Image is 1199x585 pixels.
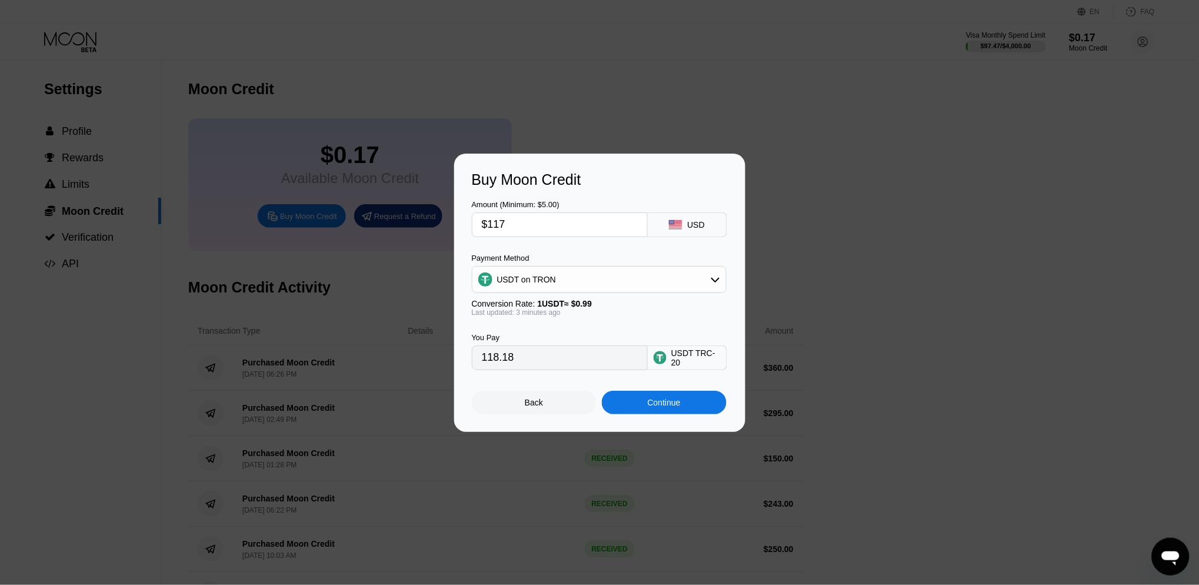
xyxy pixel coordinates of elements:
div: Back [472,391,597,414]
div: USDT TRC-20 [671,348,721,367]
div: Continue [648,398,681,407]
div: Buy Moon Credit [472,171,728,188]
div: Continue [602,391,727,414]
div: Back [525,398,543,407]
span: 1 USDT ≈ $0.99 [538,299,592,308]
div: USD [687,220,705,230]
div: Last updated: 3 minutes ago [472,308,727,317]
div: You Pay [472,333,648,342]
div: Amount (Minimum: $5.00) [472,200,648,209]
input: $0.00 [482,213,638,237]
div: USDT on TRON [497,275,557,284]
div: Payment Method [472,254,727,262]
div: USDT on TRON [472,268,726,291]
div: Conversion Rate: [472,299,727,308]
iframe: Button to launch messaging window [1152,538,1190,576]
